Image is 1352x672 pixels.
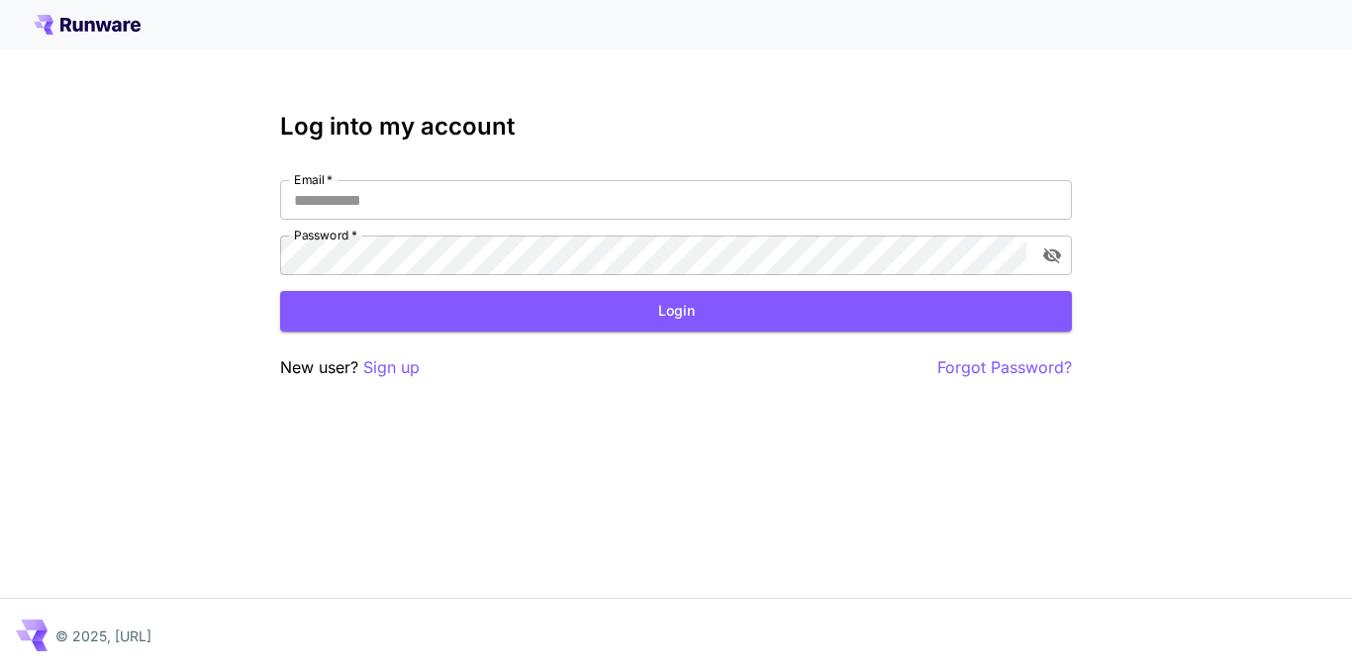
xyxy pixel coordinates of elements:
h3: Log into my account [280,113,1072,141]
button: Sign up [363,355,420,380]
label: Password [294,227,357,243]
button: Forgot Password? [937,355,1072,380]
p: New user? [280,355,420,380]
label: Email [294,171,333,188]
p: © 2025, [URL] [55,625,151,646]
button: toggle password visibility [1034,238,1070,273]
button: Login [280,291,1072,332]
